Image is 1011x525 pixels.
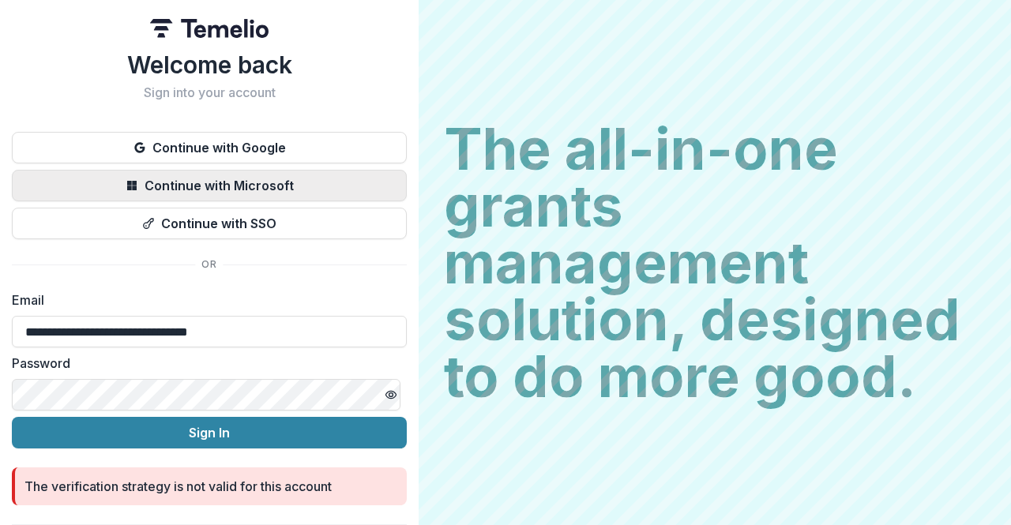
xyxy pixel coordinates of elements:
[12,51,407,79] h1: Welcome back
[12,291,397,309] label: Email
[12,208,407,239] button: Continue with SSO
[378,382,404,407] button: Toggle password visibility
[12,354,397,373] label: Password
[24,477,332,496] div: The verification strategy is not valid for this account
[12,85,407,100] h2: Sign into your account
[12,417,407,448] button: Sign In
[150,19,269,38] img: Temelio
[12,170,407,201] button: Continue with Microsoft
[12,132,407,163] button: Continue with Google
